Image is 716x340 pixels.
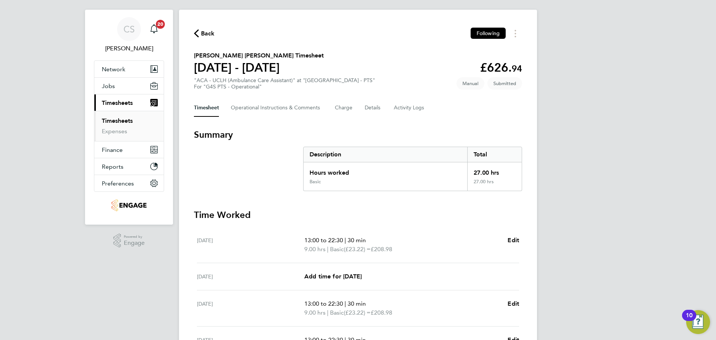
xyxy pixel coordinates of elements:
span: Basic [330,308,344,317]
span: Powered by [124,234,145,240]
span: | [327,309,329,316]
div: Timesheets [94,111,164,141]
span: Network [102,66,125,73]
div: Total [467,147,522,162]
span: | [345,237,346,244]
app-decimal: £626. [480,60,522,75]
button: Charge [335,99,353,117]
span: Reports [102,163,123,170]
span: £208.98 [371,246,392,253]
span: £208.98 [371,309,392,316]
h2: [PERSON_NAME] [PERSON_NAME] Timesheet [194,51,324,60]
button: Timesheets [94,94,164,111]
div: 10 [686,315,693,325]
h3: Summary [194,129,522,141]
span: 94 [512,63,522,74]
h3: Time Worked [194,209,522,221]
img: g4s7-logo-retina.png [112,199,146,211]
a: Timesheets [102,117,133,124]
div: 27.00 hrs [467,179,522,191]
button: Operational Instructions & Comments [231,99,323,117]
a: CS[PERSON_NAME] [94,17,164,53]
button: Timesheets Menu [509,28,522,39]
div: [DATE] [197,299,304,317]
div: [DATE] [197,272,304,281]
span: Following [477,30,500,37]
a: Powered byEngage [113,234,145,248]
span: 20 [156,20,165,29]
span: Edit [508,300,519,307]
span: Edit [508,237,519,244]
span: 13:00 to 22:30 [304,300,343,307]
span: This timesheet is Submitted. [487,77,522,90]
button: Following [471,28,506,39]
span: Timesheets [102,99,133,106]
h1: [DATE] - [DATE] [194,60,324,75]
div: Hours worked [304,162,467,179]
button: Back [194,29,215,38]
button: Network [94,61,164,77]
span: Finance [102,146,123,153]
div: "ACA - UCLH (Ambulance Care Assistant)" at "[GEOGRAPHIC_DATA] - PTS" [194,77,375,90]
span: Basic [330,245,344,254]
a: Expenses [102,128,127,135]
span: Add time for [DATE] [304,273,362,280]
span: | [345,300,346,307]
span: CS [123,24,135,34]
div: Summary [303,147,522,191]
a: Edit [508,236,519,245]
span: Ciaron Sherry [94,44,164,53]
span: 30 min [348,237,366,244]
div: 27.00 hrs [467,162,522,179]
button: Finance [94,141,164,158]
span: (£23.22) = [344,246,371,253]
button: Preferences [94,175,164,191]
nav: Main navigation [85,10,173,225]
button: Details [365,99,382,117]
span: 13:00 to 22:30 [304,237,343,244]
span: Preferences [102,180,134,187]
button: Timesheet [194,99,219,117]
span: Jobs [102,82,115,90]
span: Engage [124,240,145,246]
div: Basic [310,179,321,185]
a: Add time for [DATE] [304,272,362,281]
div: For "G4S PTS - Operational" [194,84,375,90]
button: Jobs [94,78,164,94]
span: 9.00 hrs [304,309,326,316]
div: Description [304,147,467,162]
span: 30 min [348,300,366,307]
div: [DATE] [197,236,304,254]
span: 9.00 hrs [304,246,326,253]
span: This timesheet was manually created. [456,77,484,90]
span: Back [201,29,215,38]
button: Open Resource Center, 10 new notifications [686,310,710,334]
span: | [327,246,329,253]
a: Edit [508,299,519,308]
span: (£23.22) = [344,309,371,316]
a: Go to home page [94,199,164,211]
button: Reports [94,158,164,175]
button: Activity Logs [394,99,425,117]
a: 20 [147,17,161,41]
